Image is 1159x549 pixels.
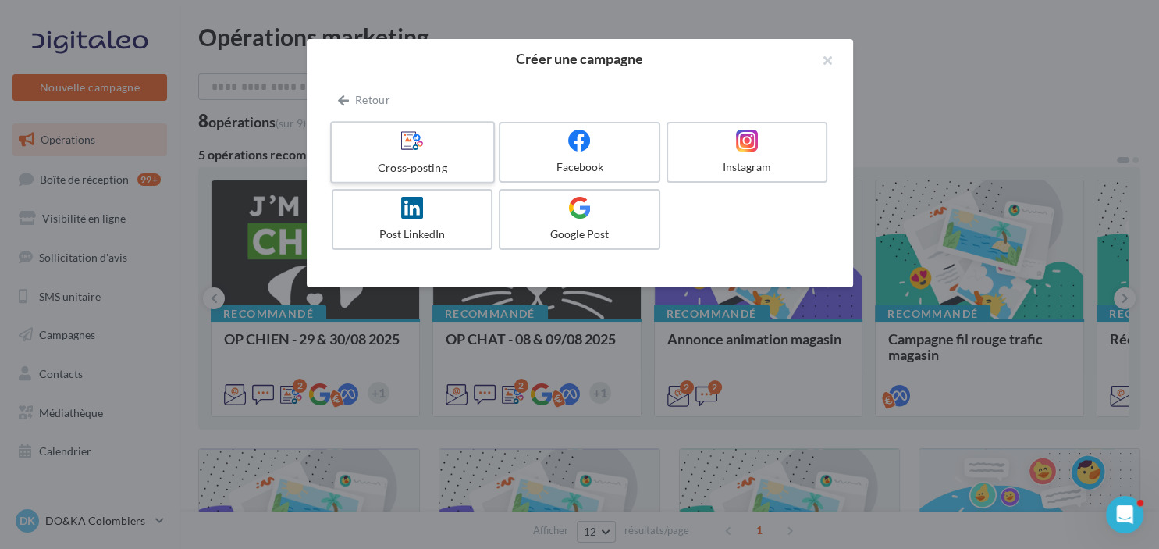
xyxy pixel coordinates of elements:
[674,159,820,175] div: Instagram
[332,52,828,66] h2: Créer une campagne
[507,226,652,242] div: Google Post
[340,226,485,242] div: Post LinkedIn
[507,159,652,175] div: Facebook
[338,159,486,175] div: Cross-posting
[1106,496,1143,533] iframe: Intercom live chat
[332,91,396,109] button: Retour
